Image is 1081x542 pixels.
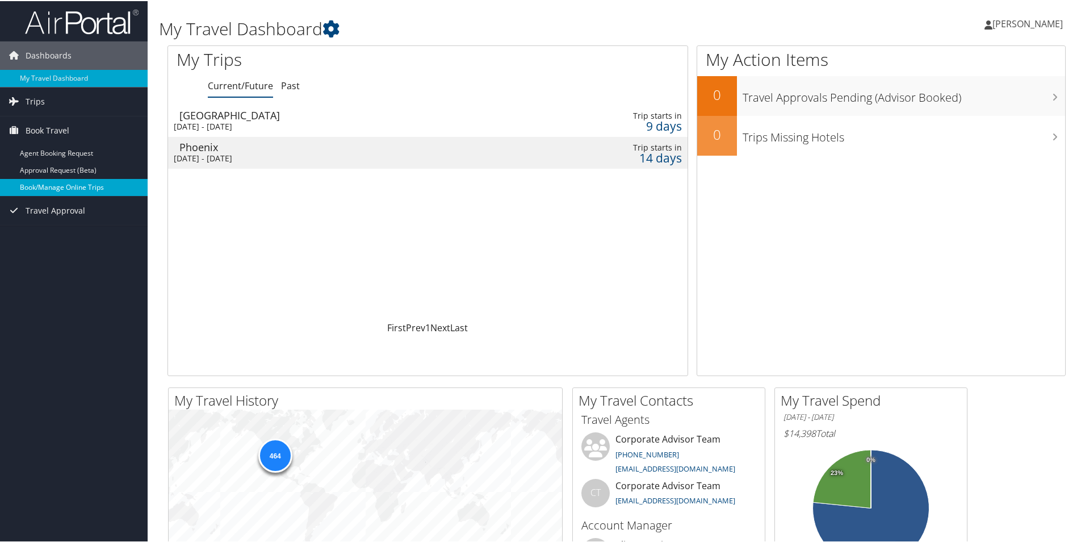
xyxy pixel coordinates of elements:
h3: Account Manager [581,516,756,532]
div: Phoenix [179,141,501,151]
h2: My Travel Spend [781,390,967,409]
h1: My Trips [177,47,463,70]
div: 464 [258,437,292,472]
div: Trip starts in [566,110,682,120]
div: Trip starts in [566,141,682,152]
a: 0Trips Missing Hotels [697,115,1065,155]
h2: 0 [697,84,737,103]
h6: [DATE] - [DATE] [783,411,958,422]
div: 14 days [566,152,682,162]
li: Corporate Advisor Team [576,478,762,515]
div: 9 days [566,120,682,130]
a: [EMAIL_ADDRESS][DOMAIN_NAME] [615,462,735,473]
a: 1 [425,320,430,333]
a: Prev [406,320,425,333]
a: [EMAIL_ADDRESS][DOMAIN_NAME] [615,494,735,505]
a: [PERSON_NAME] [984,6,1074,40]
a: Past [281,78,300,91]
h1: My Travel Dashboard [159,16,769,40]
a: Current/Future [208,78,273,91]
a: First [387,320,406,333]
div: [DATE] - [DATE] [174,152,495,162]
h1: My Action Items [697,47,1065,70]
span: Trips [26,86,45,115]
a: Last [450,320,468,333]
a: Next [430,320,450,333]
tspan: 0% [866,456,875,462]
span: $14,398 [783,426,816,439]
h3: Trips Missing Hotels [743,123,1065,144]
h2: 0 [697,124,737,143]
span: Travel Approval [26,195,85,224]
img: airportal-logo.png [25,7,139,34]
li: Corporate Advisor Team [576,431,762,478]
h2: My Travel History [174,390,562,409]
span: Book Travel [26,115,69,144]
div: [DATE] - [DATE] [174,120,495,131]
h2: My Travel Contacts [579,390,765,409]
tspan: 23% [831,469,843,476]
div: [GEOGRAPHIC_DATA] [179,109,501,119]
a: [PHONE_NUMBER] [615,448,679,458]
a: 0Travel Approvals Pending (Advisor Booked) [697,75,1065,115]
h6: Total [783,426,958,439]
div: CT [581,478,610,506]
h3: Travel Agents [581,411,756,427]
span: Dashboards [26,40,72,69]
h3: Travel Approvals Pending (Advisor Booked) [743,83,1065,105]
span: [PERSON_NAME] [992,16,1063,29]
